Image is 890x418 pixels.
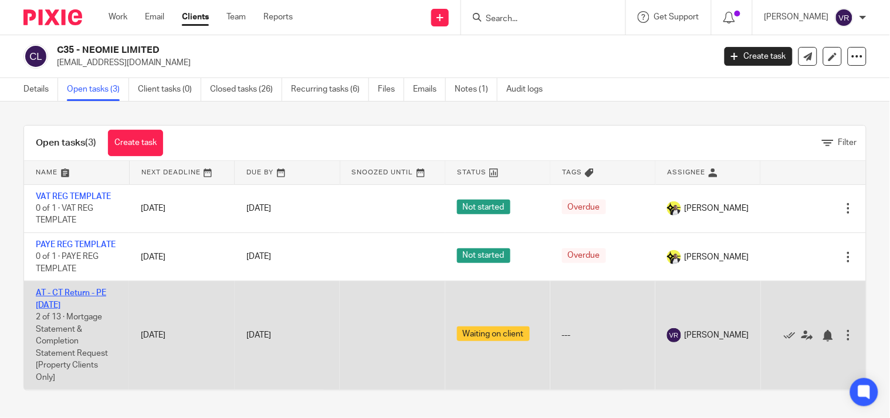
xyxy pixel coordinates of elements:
[378,78,404,101] a: Files
[23,78,58,101] a: Details
[210,78,282,101] a: Closed tasks (26)
[129,184,234,232] td: [DATE]
[667,328,681,342] img: svg%3E
[784,329,801,341] a: Mark as done
[684,329,749,341] span: [PERSON_NAME]
[725,47,793,66] a: Create task
[562,169,582,176] span: Tags
[36,204,93,225] span: 0 of 1 · VAT REG TEMPLATE
[57,57,707,69] p: [EMAIL_ADDRESS][DOMAIN_NAME]
[182,11,209,23] a: Clients
[138,78,201,101] a: Client tasks (0)
[36,193,111,201] a: VAT REG TEMPLATE
[457,169,486,176] span: Status
[562,248,606,263] span: Overdue
[57,44,577,56] h2: C35 - NEOMIE LIMITED
[485,14,590,25] input: Search
[562,329,644,341] div: ---
[36,241,116,249] a: PAYE REG TEMPLATE
[108,130,163,156] a: Create task
[129,281,234,390] td: [DATE]
[457,200,510,214] span: Not started
[352,169,414,176] span: Snoozed Until
[506,78,551,101] a: Audit logs
[457,326,530,341] span: Waiting on client
[145,11,164,23] a: Email
[23,44,48,69] img: svg%3E
[109,11,127,23] a: Work
[562,200,606,214] span: Overdue
[36,137,96,149] h1: Open tasks
[36,253,99,274] span: 0 of 1 · PAYE REG TEMPLATE
[764,11,829,23] p: [PERSON_NAME]
[684,203,749,214] span: [PERSON_NAME]
[667,250,681,264] img: Carine-Starbridge.jpg
[654,13,699,21] span: Get Support
[413,78,446,101] a: Emails
[246,331,271,339] span: [DATE]
[263,11,293,23] a: Reports
[23,9,82,25] img: Pixie
[457,248,510,263] span: Not started
[838,139,857,147] span: Filter
[291,78,369,101] a: Recurring tasks (6)
[246,204,271,213] span: [DATE]
[246,253,271,261] span: [DATE]
[226,11,246,23] a: Team
[67,78,129,101] a: Open tasks (3)
[667,201,681,215] img: Carine-Starbridge.jpg
[835,8,854,27] img: svg%3E
[36,313,108,382] span: 2 of 13 · Mortgage Statement & Completion Statement Request [Property Clients Only]
[85,138,96,147] span: (3)
[684,251,749,263] span: [PERSON_NAME]
[36,289,106,309] a: AT - CT Return - PE [DATE]
[455,78,498,101] a: Notes (1)
[129,232,234,281] td: [DATE]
